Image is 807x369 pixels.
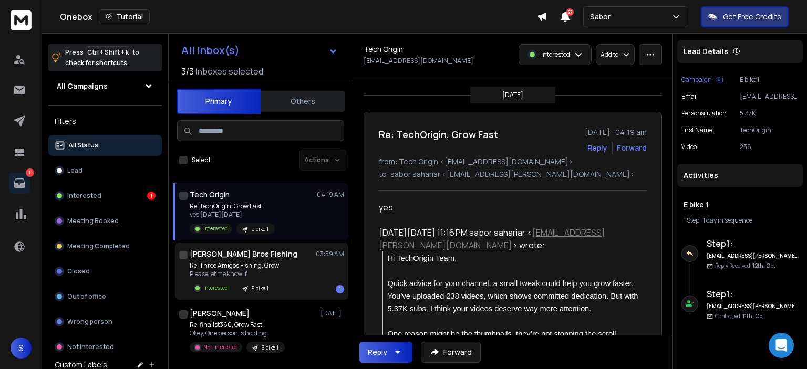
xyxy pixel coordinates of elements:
[684,199,796,210] h1: E bike 1
[251,225,268,233] p: E bike 1
[251,284,268,292] p: E bike 1
[177,89,261,114] button: Primary
[320,309,344,318] p: [DATE]
[740,92,799,101] p: [EMAIL_ADDRESS][DOMAIN_NAME]
[48,185,162,206] button: Interested1
[26,168,34,177] p: 1
[48,76,162,97] button: All Campaigns
[48,261,162,282] button: Closed
[190,270,279,278] p: Please let me know if
[11,338,32,359] button: S
[703,216,752,225] span: 1 day in sequence
[681,76,723,84] button: Campaign
[86,46,130,58] span: Ctrl + Shift + k
[67,318,112,326] p: Wrong person
[181,65,194,78] span: 3 / 3
[388,254,457,262] span: Hi TechOrigin Team,
[203,343,238,351] p: Not Interested
[681,92,698,101] p: Email
[707,252,799,260] h6: [EMAIL_ADDRESS][PERSON_NAME][DOMAIN_NAME]
[190,329,285,338] p: Okey, One person is holding
[715,312,764,320] p: Contacted
[196,65,263,78] h3: Inboxes selected
[57,81,108,91] h1: All Campaigns
[740,76,799,84] p: E bike 1
[190,202,275,210] p: Re: TechOrigin, Grow Fast
[48,135,162,156] button: All Status
[190,321,285,329] p: Re: finalist360, Grow Fast
[364,57,473,65] p: [EMAIL_ADDRESS][DOMAIN_NAME]
[67,267,90,276] p: Closed
[203,284,228,292] p: Interested
[48,286,162,307] button: Out of office
[261,90,345,113] button: Others
[60,9,537,24] div: Onebox
[99,9,150,24] button: Tutorial
[173,40,346,61] button: All Inbox(s)
[723,12,781,22] p: Get Free Credits
[379,156,647,167] p: from: Tech Origin <[EMAIL_ADDRESS][DOMAIN_NAME]>
[67,166,82,175] p: Lead
[502,91,523,99] p: [DATE]
[65,47,139,68] p: Press to check for shortcuts.
[566,8,574,16] span: 27
[388,292,640,313] span: You’ve uploaded 238 videos, which shows committed dedication. But with 5.37K subs, I think your v...
[68,141,98,150] p: All Status
[388,330,618,338] span: One reason might be the thumbnails, they’re not stopping the scroll.
[681,143,697,151] p: Video
[48,160,162,181] button: Lead
[203,225,228,233] p: Interested
[677,164,803,187] div: Activities
[379,127,499,142] h1: Re: TechOrigin, Grow Fast
[48,236,162,257] button: Meeting Completed
[740,109,799,118] p: 5.37K
[701,6,789,27] button: Get Free Credits
[587,143,607,153] button: Reply
[740,126,799,134] p: TechOrigin
[67,242,130,250] p: Meeting Completed
[681,126,712,134] p: First Name
[48,114,162,129] h3: Filters
[67,343,114,351] p: Not Interested
[190,308,250,319] h1: [PERSON_NAME]
[261,344,278,352] p: E bike 1
[368,347,387,357] div: Reply
[359,342,412,363] button: Reply
[684,46,728,57] p: Lead Details
[681,76,712,84] p: Campaign
[601,50,618,59] p: Add to
[67,217,119,225] p: Meeting Booked
[715,262,775,270] p: Reply Received
[421,342,481,363] button: Forward
[317,191,344,199] p: 04:19 AM
[190,210,275,219] p: yes [DATE][DATE],
[707,237,799,250] h6: Step 1 :
[740,143,799,151] p: 238
[9,173,30,194] a: 1
[379,201,638,214] div: yes
[336,285,344,293] div: 1
[617,143,647,153] div: Forward
[769,333,794,358] div: Open Intercom Messenger
[67,292,106,301] p: Out of office
[707,302,799,310] h6: [EMAIL_ADDRESS][PERSON_NAME][DOMAIN_NAME]
[707,288,799,300] h6: Step 1 :
[147,192,156,200] div: 1
[684,216,699,225] span: 1 Step
[681,109,727,118] p: Personalization
[388,279,634,288] span: Quick advice for your channel, a small tweak could help you grow faster.
[181,45,240,56] h1: All Inbox(s)
[590,12,615,22] p: Sabor
[684,216,796,225] div: |
[379,226,638,251] div: [DATE][DATE] 11:16 PM sabor sahariar < > wrote:
[752,262,775,269] span: 12th, Oct
[190,261,279,270] p: Re: Three Amigos Fishing, Grow
[67,192,101,200] p: Interested
[742,312,764,320] span: 11th, Oct
[364,44,403,55] h1: Tech Origin
[585,127,647,138] p: [DATE] : 04:19 am
[541,50,570,59] p: Interested
[379,169,647,180] p: to: sabor sahariar <[EMAIL_ADDRESS][PERSON_NAME][DOMAIN_NAME]>
[316,250,344,258] p: 03:59 AM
